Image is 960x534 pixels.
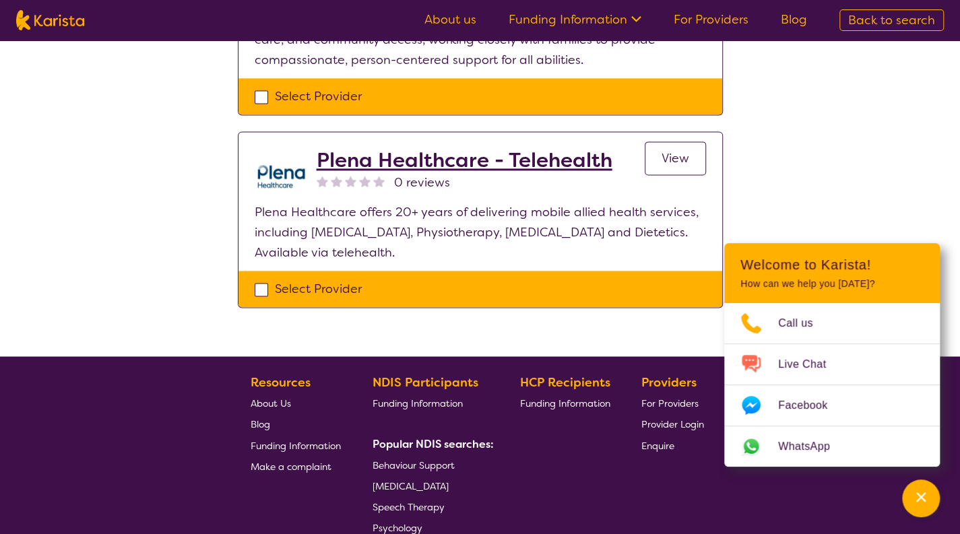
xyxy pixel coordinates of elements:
span: Behaviour Support [373,459,455,471]
h2: Welcome to Karista! [740,257,924,273]
span: Facebook [778,395,843,415]
span: Funding Information [519,397,610,409]
span: About Us [251,397,291,409]
a: Enquire [641,434,704,455]
a: [MEDICAL_DATA] [373,475,488,496]
a: Blog [781,11,807,28]
span: Funding Information [251,439,341,451]
a: Plena Healthcare - Telehealth [317,148,612,172]
a: Blog [251,413,341,434]
a: About Us [251,393,341,413]
img: Karista logo [16,10,84,30]
span: Funding Information [373,397,463,409]
a: Make a complaint [251,455,341,476]
a: For Providers [641,393,704,413]
span: Enquire [641,439,674,451]
span: Call us [778,313,829,333]
a: Provider Login [641,413,704,434]
p: How can we help you [DATE]? [740,278,924,290]
a: For Providers [674,11,748,28]
a: View [645,141,706,175]
b: Resources [251,374,311,391]
img: nonereviewstar [345,175,356,187]
ul: Choose channel [724,303,940,467]
a: Funding Information [509,11,641,28]
img: nonereviewstar [331,175,342,187]
span: WhatsApp [778,436,846,457]
img: qwv9egg5taowukv2xnze.png [255,148,309,202]
b: NDIS Participants [373,374,478,391]
a: Speech Therapy [373,496,488,516]
a: Funding Information [251,434,341,455]
span: Blog [251,418,270,430]
img: nonereviewstar [359,175,371,187]
span: [MEDICAL_DATA] [373,479,449,492]
span: 0 reviews [394,172,450,193]
div: Channel Menu [724,243,940,467]
span: For Providers [641,397,699,409]
a: Behaviour Support [373,454,488,475]
b: Popular NDIS searches: [373,436,494,450]
span: View [662,150,689,166]
span: Speech Therapy [373,500,445,512]
span: Back to search [848,12,935,28]
span: Live Chat [778,354,842,374]
a: Back to search [839,9,944,31]
p: Plena Healthcare offers 20+ years of delivering mobile allied health services, including [MEDICAL... [255,202,706,263]
b: HCP Recipients [519,374,610,391]
span: Provider Login [641,418,704,430]
span: Make a complaint [251,460,331,472]
img: nonereviewstar [373,175,385,187]
a: Funding Information [519,393,610,413]
a: About us [424,11,476,28]
a: Funding Information [373,393,488,413]
a: Web link opens in a new tab. [724,426,940,467]
span: Psychology [373,521,422,533]
b: Providers [641,374,697,391]
button: Channel Menu [902,479,940,517]
img: nonereviewstar [317,175,328,187]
